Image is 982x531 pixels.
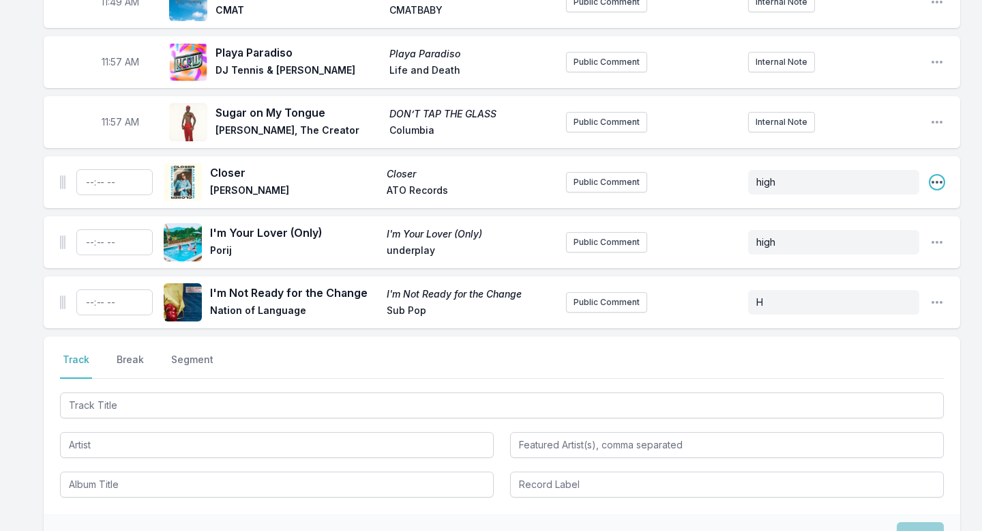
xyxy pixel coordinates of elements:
span: Nation of Language [210,304,378,320]
span: high [756,176,775,188]
button: Public Comment [566,232,647,253]
span: Sub Pop [387,304,555,320]
span: high [756,236,775,248]
button: Open playlist item options [930,235,944,249]
span: [PERSON_NAME] [210,184,378,200]
span: DJ Tennis & [PERSON_NAME] [215,63,381,80]
span: [PERSON_NAME], The Creator [215,124,381,140]
img: Drag Handle [60,235,65,249]
img: I'm Not Ready for the Change [164,283,202,321]
input: Timestamp [76,289,153,315]
input: Record Label [510,472,944,498]
span: Sugar on My Tongue [215,104,381,121]
span: CMATBABY [389,3,555,20]
span: I'm Your Lover (Only) [387,227,555,241]
span: H [756,296,763,308]
button: Segment [168,353,216,379]
img: DON’T TAP THE GLASS [169,103,207,141]
button: Public Comment [566,112,647,132]
input: Timestamp [76,169,153,195]
button: Internal Note [748,52,815,72]
span: Playa Paradiso [389,47,555,61]
span: I'm Not Ready for the Change [387,287,555,301]
span: I'm Your Lover (Only) [210,225,378,241]
span: Playa Paradiso [215,44,381,61]
span: ATO Records [387,184,555,200]
input: Featured Artist(s), comma separated [510,432,944,458]
img: Drag Handle [60,296,65,309]
span: underplay [387,244,555,260]
input: Artist [60,432,494,458]
button: Open playlist item options [930,296,944,309]
span: Life and Death [389,63,555,80]
button: Track [60,353,92,379]
button: Break [114,353,147,379]
span: DON’T TAP THE GLASS [389,107,555,121]
span: I'm Not Ready for the Change [210,285,378,301]
span: Closer [387,167,555,181]
img: Closer [164,163,202,201]
button: Open playlist item options [930,175,944,189]
button: Internal Note [748,112,815,132]
button: Open playlist item options [930,55,944,69]
img: Drag Handle [60,175,65,189]
input: Track Title [60,392,944,418]
img: I'm Your Lover (Only) [164,223,202,261]
span: Timestamp [102,55,139,69]
span: Timestamp [102,115,139,129]
span: CMAT [215,3,381,20]
button: Open playlist item options [930,115,944,129]
input: Timestamp [76,229,153,255]
input: Album Title [60,472,494,498]
span: Columbia [389,124,555,140]
button: Public Comment [566,292,647,313]
button: Public Comment [566,52,647,72]
img: Playa Paradiso [169,43,207,81]
span: Porij [210,244,378,260]
button: Public Comment [566,172,647,192]
span: Closer [210,164,378,181]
